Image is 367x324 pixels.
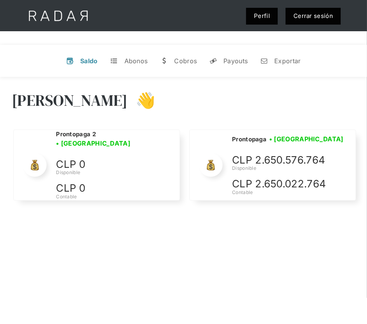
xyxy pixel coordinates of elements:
[246,8,278,25] a: Perfil
[269,134,344,144] h3: • [GEOGRAPHIC_DATA]
[232,165,349,172] div: Disponible
[286,8,341,25] a: Cerrar sesión
[232,135,266,143] h2: Prontopaga
[274,57,300,65] div: Exportar
[80,57,98,65] div: Saldo
[56,130,96,138] h2: Prontopaga 2
[56,180,173,196] p: CLP 0
[56,156,173,173] p: CLP 0
[160,57,168,65] div: w
[56,169,173,176] div: Disponible
[232,176,349,192] p: CLP 2.650.022.764
[56,193,173,200] div: Contable
[260,57,268,65] div: n
[223,57,248,65] div: Payouts
[232,152,349,168] p: CLP 2.650.576.764
[128,91,155,110] h3: 👋
[209,57,217,65] div: y
[232,189,349,196] div: Contable
[56,139,130,148] h3: • [GEOGRAPHIC_DATA]
[124,57,148,65] div: Abonos
[12,91,128,110] h3: [PERSON_NAME]
[66,57,74,65] div: v
[174,57,197,65] div: Cobros
[110,57,118,65] div: t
